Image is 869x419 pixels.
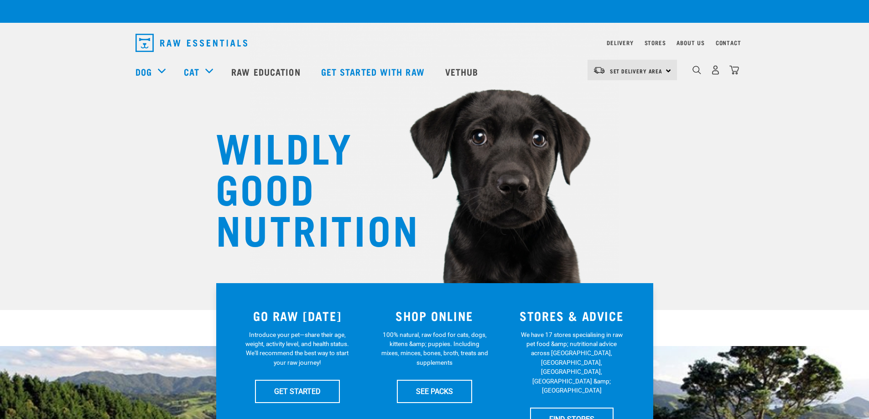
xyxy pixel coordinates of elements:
[397,380,472,403] a: SEE PACKS
[593,66,605,74] img: van-moving.png
[729,65,739,75] img: home-icon@2x.png
[135,34,247,52] img: Raw Essentials Logo
[509,309,635,323] h3: STORES & ADVICE
[255,380,340,403] a: GET STARTED
[518,330,625,395] p: We have 17 stores specialising in raw pet food &amp; nutritional advice across [GEOGRAPHIC_DATA],...
[184,65,199,78] a: Cat
[222,53,312,90] a: Raw Education
[234,309,361,323] h3: GO RAW [DATE]
[128,30,741,56] nav: dropdown navigation
[607,41,633,44] a: Delivery
[244,330,351,367] p: Introduce your pet—share their age, weight, activity level, and health status. We'll recommend th...
[610,69,663,72] span: Set Delivery Area
[676,41,704,44] a: About Us
[711,65,720,75] img: user.png
[645,41,666,44] a: Stores
[371,309,498,323] h3: SHOP ONLINE
[716,41,741,44] a: Contact
[692,66,701,74] img: home-icon-1@2x.png
[216,125,398,248] h1: WILDLY GOOD NUTRITION
[381,330,488,367] p: 100% natural, raw food for cats, dogs, kittens &amp; puppies. Including mixes, minces, bones, bro...
[436,53,490,90] a: Vethub
[135,65,152,78] a: Dog
[312,53,436,90] a: Get started with Raw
